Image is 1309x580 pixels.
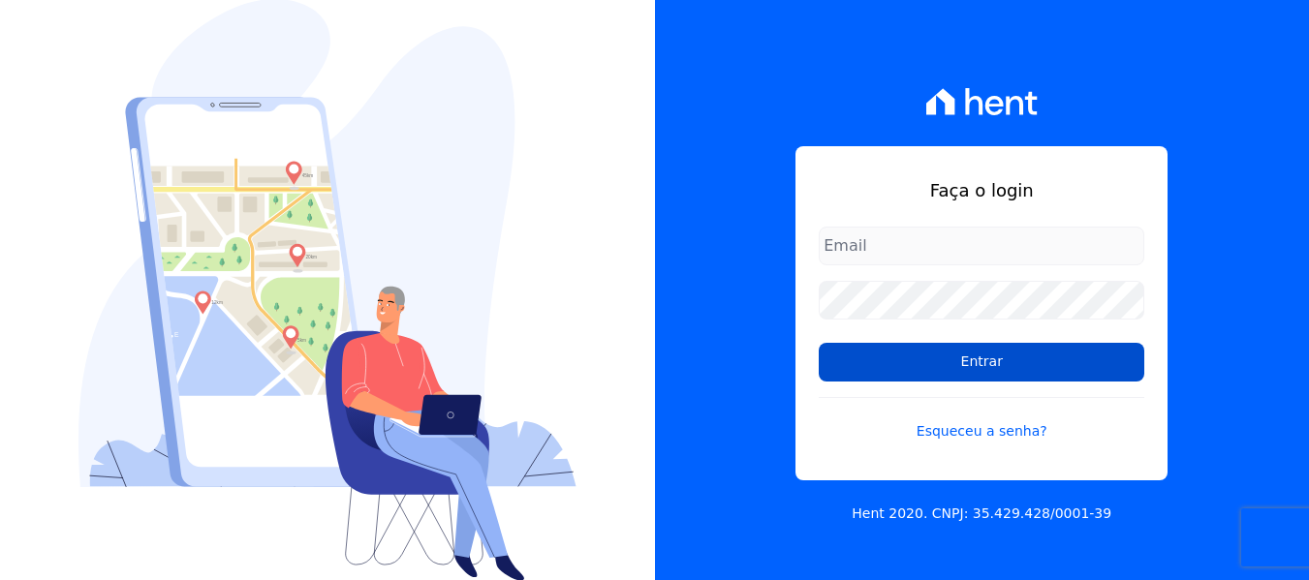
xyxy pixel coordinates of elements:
[819,343,1144,382] input: Entrar
[852,504,1111,524] p: Hent 2020. CNPJ: 35.429.428/0001-39
[819,397,1144,442] a: Esqueceu a senha?
[819,227,1144,265] input: Email
[819,177,1144,203] h1: Faça o login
